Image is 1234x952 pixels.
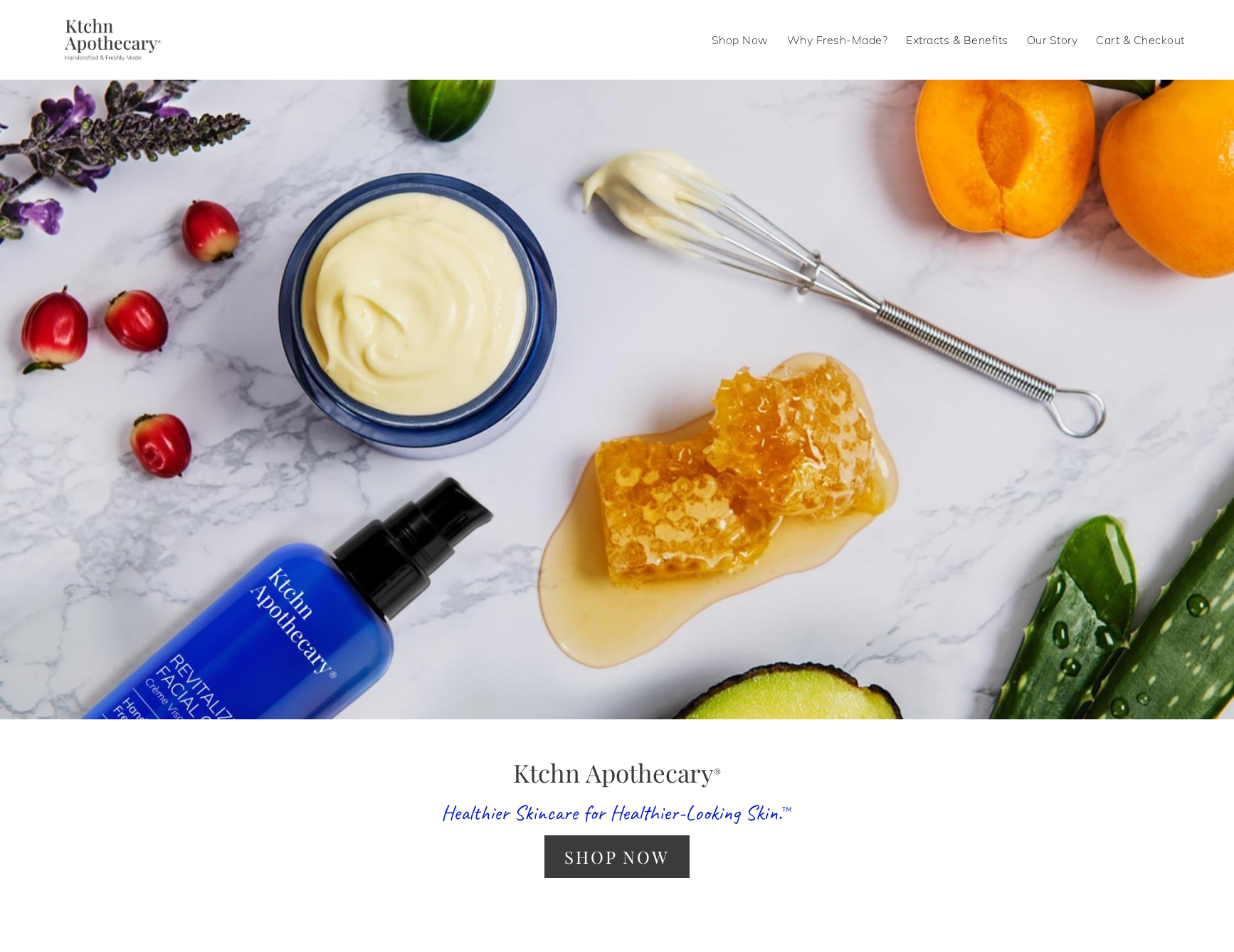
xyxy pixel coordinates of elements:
[714,766,721,780] sup: ®
[906,28,1008,51] a: Extracts & Benefits
[441,799,782,826] span: Healthier Skincare for Healthier-Looking Skin.
[712,28,769,51] a: Shop Now
[49,18,171,61] img: Ktchn Apothecary
[1027,28,1078,51] a: Our Story
[1096,28,1185,51] a: Cart & Checkout
[787,28,888,51] a: Why Fresh-Made?
[513,756,721,789] span: Ktchn Apothecary
[544,835,689,877] a: Shop Now
[782,803,792,818] sup: ™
